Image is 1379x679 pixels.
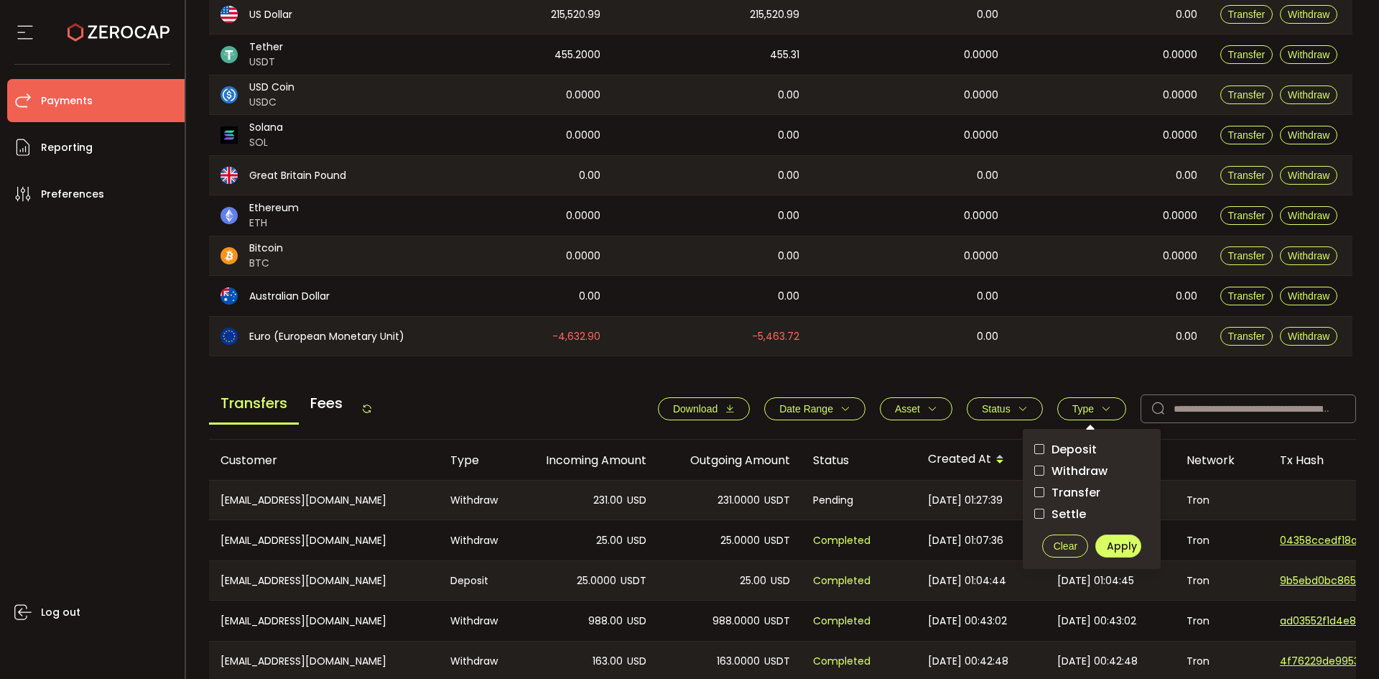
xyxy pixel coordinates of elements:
[673,403,718,415] span: Download
[220,287,238,305] img: aud_portfolio.svg
[964,248,998,264] span: 0.0000
[1163,47,1197,63] span: 0.0000
[1057,397,1126,420] button: Type
[220,6,238,23] img: usd_portfolio.svg
[249,40,283,55] span: Tether
[566,248,600,264] span: 0.0000
[1307,610,1379,679] div: Chat Widget
[778,127,799,144] span: 0.00
[579,288,600,305] span: 0.00
[1288,129,1329,141] span: Withdraw
[1288,290,1329,302] span: Withdraw
[778,288,799,305] span: 0.00
[439,481,514,519] div: Withdraw
[1095,535,1141,558] button: Apply
[209,520,439,560] div: [EMAIL_ADDRESS][DOMAIN_NAME]
[1175,561,1268,600] div: Tron
[764,492,790,509] span: USDT
[249,80,294,95] span: USD Coin
[209,384,299,425] span: Transfers
[1176,6,1197,23] span: 0.00
[813,613,870,629] span: Completed
[928,653,1008,670] span: [DATE] 00:42:48
[593,653,623,670] span: 163.00
[1288,49,1329,60] span: Withdraw
[1220,246,1273,265] button: Transfer
[209,481,439,519] div: [EMAIL_ADDRESS][DOMAIN_NAME]
[627,532,646,549] span: USD
[1228,129,1266,141] span: Transfer
[813,532,870,549] span: Completed
[596,532,623,549] span: 25.00
[1288,331,1329,342] span: Withdraw
[752,328,799,345] span: -5,463.72
[1163,208,1197,224] span: 0.0000
[895,403,920,415] span: Asset
[967,397,1043,420] button: Status
[1176,288,1197,305] span: 0.00
[249,241,283,256] span: Bitcoin
[554,47,600,63] span: 455.2000
[658,452,802,468] div: Outgoing Amount
[220,86,238,103] img: usdc_portfolio.svg
[717,653,760,670] span: 163.0000
[1288,9,1329,20] span: Withdraw
[1175,601,1268,641] div: Tron
[220,247,238,264] img: btc_portfolio.svg
[813,653,870,670] span: Completed
[249,95,294,110] span: USDC
[1288,170,1329,181] span: Withdraw
[1228,250,1266,262] span: Transfer
[1044,486,1100,499] span: Transfer
[249,256,283,271] span: BTC
[1228,89,1266,101] span: Transfer
[627,653,646,670] span: USD
[977,288,998,305] span: 0.00
[1280,246,1337,265] button: Withdraw
[41,602,80,623] span: Log out
[1057,613,1136,629] span: [DATE] 00:43:02
[577,573,616,589] span: 25.0000
[220,167,238,184] img: gbp_portfolio.svg
[621,573,646,589] span: USDT
[928,532,1003,549] span: [DATE] 01:07:36
[249,200,299,216] span: Ethereum
[764,653,790,670] span: USDT
[977,167,998,184] span: 0.00
[964,47,998,63] span: 0.0000
[249,216,299,231] span: ETH
[1175,481,1268,519] div: Tron
[802,452,916,468] div: Status
[551,6,600,23] span: 215,520.99
[1220,287,1273,305] button: Transfer
[977,6,998,23] span: 0.00
[1220,206,1273,225] button: Transfer
[778,248,799,264] span: 0.00
[209,601,439,641] div: [EMAIL_ADDRESS][DOMAIN_NAME]
[627,492,646,509] span: USD
[1280,206,1337,225] button: Withdraw
[1042,535,1088,558] button: Clear
[658,397,750,420] button: Download
[977,328,998,345] span: 0.00
[1220,45,1273,64] button: Transfer
[249,168,346,183] span: Great Britain Pound
[1280,327,1337,346] button: Withdraw
[1163,127,1197,144] span: 0.0000
[1107,539,1137,553] span: Apply
[771,573,790,589] span: USD
[1220,166,1273,185] button: Transfer
[764,397,865,420] button: Date Range
[552,328,600,345] span: -4,632.90
[1288,250,1329,262] span: Withdraw
[916,448,1046,472] div: Created At
[750,6,799,23] span: 215,520.99
[1163,248,1197,264] span: 0.0000
[928,492,1003,509] span: [DATE] 01:27:39
[1175,452,1268,468] div: Network
[1054,540,1077,552] span: Clear
[627,613,646,629] span: USD
[1072,403,1094,415] span: Type
[1175,520,1268,560] div: Tron
[220,328,238,345] img: eur_portfolio.svg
